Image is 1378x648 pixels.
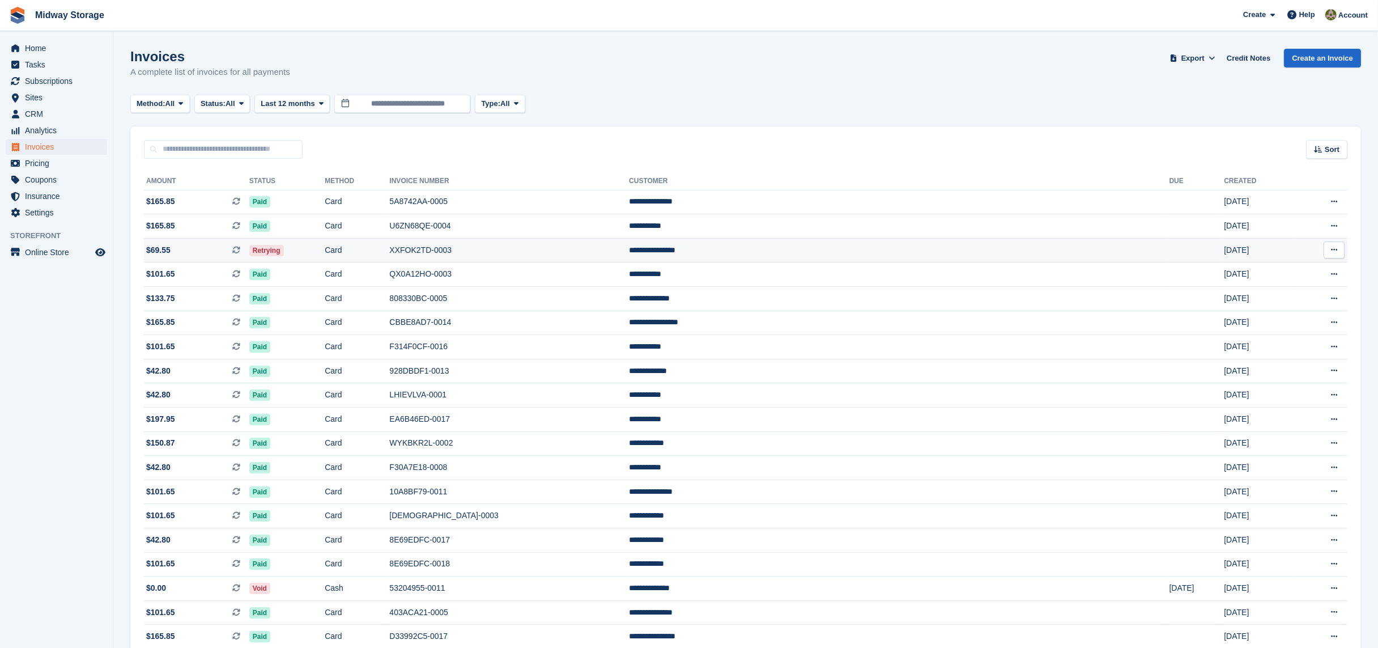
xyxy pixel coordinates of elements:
[146,607,175,619] span: $101.65
[249,535,270,546] span: Paid
[325,504,389,528] td: Card
[249,389,270,401] span: Paid
[25,40,93,56] span: Home
[1224,504,1295,528] td: [DATE]
[249,607,270,619] span: Paid
[31,6,109,24] a: Midway Storage
[146,558,175,570] span: $101.65
[1224,359,1295,383] td: [DATE]
[389,504,629,528] td: [DEMOGRAPHIC_DATA]-0003
[1224,335,1295,359] td: [DATE]
[1224,600,1295,625] td: [DATE]
[1224,528,1295,553] td: [DATE]
[1224,262,1295,287] td: [DATE]
[25,122,93,138] span: Analytics
[10,230,113,242] span: Storefront
[146,293,175,304] span: $133.75
[325,528,389,553] td: Card
[146,461,171,473] span: $42.80
[6,57,107,73] a: menu
[1169,172,1224,190] th: Due
[249,245,284,256] span: Retrying
[146,534,171,546] span: $42.80
[325,359,389,383] td: Card
[249,631,270,642] span: Paid
[25,57,93,73] span: Tasks
[389,214,629,239] td: U6ZN68QE-0004
[325,408,389,432] td: Card
[1224,431,1295,456] td: [DATE]
[475,95,525,113] button: Type: All
[389,480,629,504] td: 10A8BF79-0011
[130,95,190,113] button: Method: All
[325,262,389,287] td: Card
[1224,172,1295,190] th: Created
[389,600,629,625] td: 403ACA21-0005
[146,196,175,207] span: $165.85
[1224,311,1295,335] td: [DATE]
[325,287,389,311] td: Card
[389,577,629,601] td: 53204955-0011
[325,480,389,504] td: Card
[249,317,270,328] span: Paid
[6,106,107,122] a: menu
[146,630,175,642] span: $165.85
[1243,9,1266,20] span: Create
[1299,9,1315,20] span: Help
[1224,552,1295,577] td: [DATE]
[325,383,389,408] td: Card
[389,383,629,408] td: LHIEVLVA-0001
[146,510,175,522] span: $101.65
[249,462,270,473] span: Paid
[146,268,175,280] span: $101.65
[6,172,107,188] a: menu
[6,188,107,204] a: menu
[249,510,270,522] span: Paid
[146,365,171,377] span: $42.80
[389,335,629,359] td: F314F0CF-0016
[146,437,175,449] span: $150.87
[249,583,270,594] span: Void
[9,7,26,24] img: stora-icon-8386f47178a22dfd0bd8f6a31ec36ba5ce8667c1dd55bd0f319d3a0aa187defe.svg
[194,95,250,113] button: Status: All
[389,552,629,577] td: 8E69EDFC-0018
[325,456,389,480] td: Card
[146,389,171,401] span: $42.80
[25,106,93,122] span: CRM
[1224,214,1295,239] td: [DATE]
[130,49,290,64] h1: Invoices
[249,438,270,449] span: Paid
[249,341,270,353] span: Paid
[389,359,629,383] td: 928DBDF1-0013
[201,98,226,109] span: Status:
[1224,238,1295,262] td: [DATE]
[389,287,629,311] td: 808330BC-0005
[6,205,107,221] a: menu
[1224,383,1295,408] td: [DATE]
[146,220,175,232] span: $165.85
[389,456,629,480] td: F30A7E18-0008
[1169,577,1224,601] td: [DATE]
[325,238,389,262] td: Card
[249,221,270,232] span: Paid
[1222,49,1275,67] a: Credit Notes
[144,172,249,190] th: Amount
[146,244,171,256] span: $69.55
[1224,577,1295,601] td: [DATE]
[325,190,389,214] td: Card
[389,238,629,262] td: XXFOK2TD-0003
[146,341,175,353] span: $101.65
[500,98,510,109] span: All
[1325,9,1337,20] img: Heather Nicholson
[261,98,314,109] span: Last 12 months
[6,155,107,171] a: menu
[25,139,93,155] span: Invoices
[25,73,93,89] span: Subscriptions
[25,172,93,188] span: Coupons
[25,244,93,260] span: Online Store
[325,172,389,190] th: Method
[226,98,235,109] span: All
[325,335,389,359] td: Card
[249,293,270,304] span: Paid
[137,98,165,109] span: Method:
